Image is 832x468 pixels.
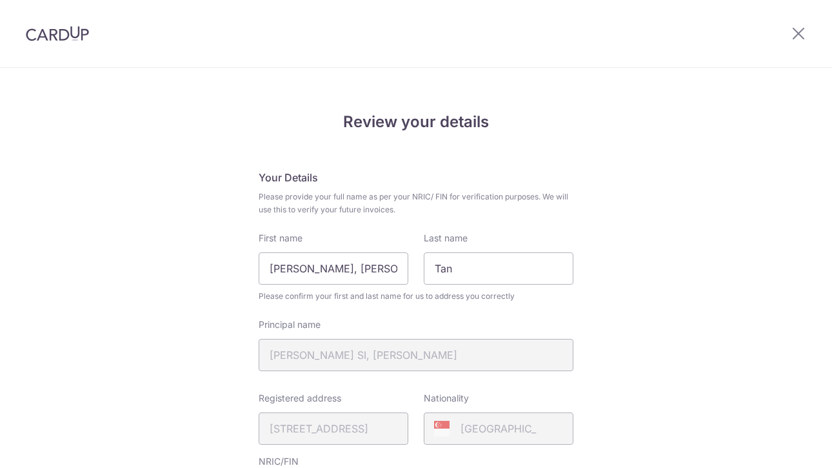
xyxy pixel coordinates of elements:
[259,290,573,303] span: Please confirm your first and last name for us to address you correctly
[424,232,468,245] label: Last name
[259,110,573,134] h4: Review your details
[259,455,299,468] label: NRIC/FIN
[259,190,573,216] span: Please provide your full name as per your NRIC/ FIN for verification purposes. We will use this t...
[259,170,573,185] h5: Your Details
[424,252,573,285] input: Last name
[259,252,408,285] input: First Name
[26,26,89,41] img: CardUp
[749,429,819,462] iframe: Opens a widget where you can find more information
[259,392,341,405] label: Registered address
[424,392,469,405] label: Nationality
[259,232,302,245] label: First name
[259,318,321,331] label: Principal name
